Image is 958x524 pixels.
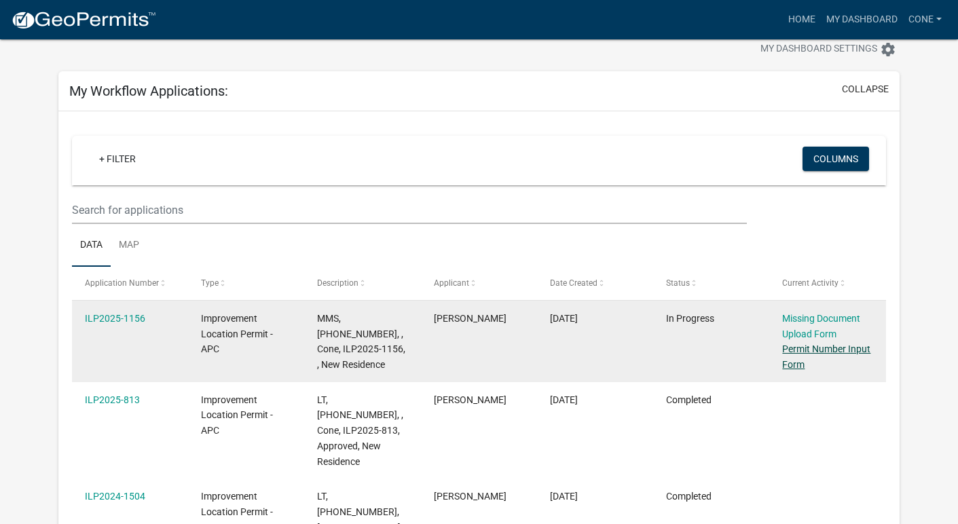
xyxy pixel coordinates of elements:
[201,394,273,436] span: Improvement Location Permit - APC
[537,267,653,299] datatable-header-cell: Date Created
[666,394,712,405] span: Completed
[72,196,748,224] input: Search for applications
[666,278,690,288] span: Status
[85,491,145,502] a: ILP2024-1504
[420,267,536,299] datatable-header-cell: Applicant
[304,267,420,299] datatable-header-cell: Description
[72,267,188,299] datatable-header-cell: Application Number
[111,224,147,267] a: Map
[72,224,111,267] a: Data
[85,313,145,324] a: ILP2025-1156
[782,343,870,370] a: Permit Number Input Form
[550,278,597,288] span: Date Created
[317,394,403,467] span: LT, 010-107-278, , Cone, ILP2025-813, Approved, New Residence
[434,313,506,324] span: Dana
[803,147,869,171] button: Columns
[782,278,839,288] span: Current Activity
[85,278,159,288] span: Application Number
[188,267,304,299] datatable-header-cell: Type
[317,313,405,370] span: MMS, 010-107-292, , Cone, ILP2025-1156, , New Residence
[201,313,273,355] span: Improvement Location Permit - APC
[434,278,469,288] span: Applicant
[653,267,769,299] datatable-header-cell: Status
[88,147,147,171] a: + Filter
[880,41,896,58] i: settings
[782,313,860,339] a: Missing Document Upload Form
[85,394,140,405] a: ILP2025-813
[434,394,506,405] span: Dana
[750,36,907,62] button: My Dashboard Settingssettings
[760,41,877,58] span: My Dashboard Settings
[769,267,885,299] datatable-header-cell: Current Activity
[842,82,889,96] button: collapse
[550,394,578,405] span: 07/07/2025
[666,491,712,502] span: Completed
[903,7,947,33] a: Cone
[201,278,219,288] span: Type
[666,313,714,324] span: In Progress
[821,7,903,33] a: My Dashboard
[434,491,506,502] span: Dana
[783,7,821,33] a: Home
[550,491,578,502] span: 12/10/2024
[550,313,578,324] span: 09/14/2025
[317,278,358,288] span: Description
[69,83,228,99] h5: My Workflow Applications:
